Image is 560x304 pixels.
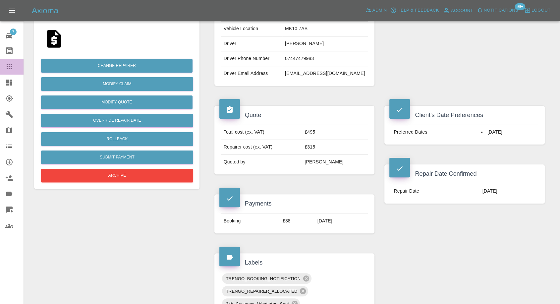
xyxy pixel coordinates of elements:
td: Driver [221,36,282,51]
td: Quoted by [221,155,302,169]
span: Notifications [484,7,518,14]
td: Driver Phone Number [221,51,282,66]
button: Archive [41,169,193,182]
span: TRENGO_REPAIRER_ALLOCATED [222,287,302,295]
td: [PERSON_NAME] [282,36,368,51]
td: MK10 7AS [282,22,368,36]
button: Open drawer [4,3,20,19]
h5: Axioma [32,5,58,16]
td: Repair Date [391,184,479,198]
h4: Labels [219,258,370,267]
a: Modify Claim [41,77,193,91]
a: Account [441,5,475,16]
h4: Quote [219,111,370,120]
span: 7 [10,29,17,35]
td: Preferred Dates [391,125,478,140]
h4: Client's Date Preferences [389,111,540,120]
img: qt_1S2tCHA4aDea5wMjqmy6af0b [43,28,65,49]
td: [DATE] [480,184,538,198]
td: 07447479983 [282,51,368,66]
a: Admin [364,5,389,16]
li: [DATE] [481,129,535,136]
div: TRENGO_REPAIRER_ALLOCATED [222,286,308,296]
span: Help & Feedback [397,7,439,14]
button: Notifications [475,5,520,16]
button: Change Repairer [41,59,193,73]
button: Modify Quote [41,95,193,109]
td: Vehicle Location [221,22,282,36]
td: Driver Email Address [221,66,282,81]
td: Total cost (ex. VAT) [221,125,302,140]
span: Logout [532,7,550,14]
button: Rollback [41,132,193,146]
button: Logout [523,5,552,16]
h4: Payments [219,199,370,208]
div: TRENGO_BOOKING_NOTIFICATION [222,273,312,284]
td: [DATE] [315,213,368,228]
td: Booking [221,213,280,228]
span: 99+ [515,3,525,10]
span: Account [451,7,473,15]
td: £38 [280,213,315,228]
td: Repairer cost (ex. VAT) [221,140,302,155]
td: [EMAIL_ADDRESS][DOMAIN_NAME] [282,66,368,81]
button: Submit Payment [41,151,193,164]
span: TRENGO_BOOKING_NOTIFICATION [222,275,305,282]
td: £315 [302,140,368,155]
td: £495 [302,125,368,140]
h4: Repair Date Confirmed [389,169,540,178]
span: Admin [372,7,387,14]
button: Override Repair Date [41,114,193,127]
button: Help & Feedback [388,5,440,16]
td: [PERSON_NAME] [302,155,368,169]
